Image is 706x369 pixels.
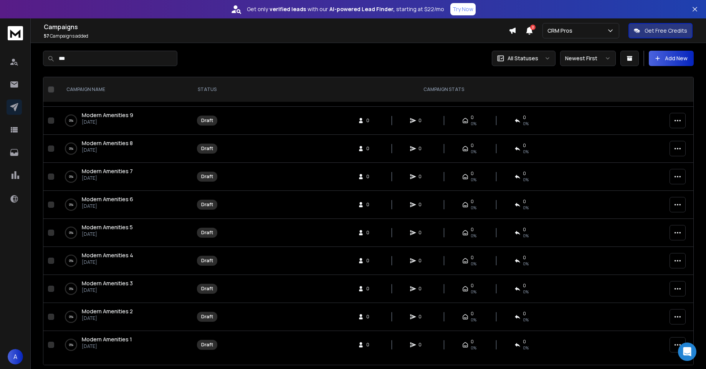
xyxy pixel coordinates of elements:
[82,203,133,209] p: [DATE]
[82,336,132,343] a: Modern Amenities 1
[453,5,473,13] p: Try Now
[8,26,23,40] img: logo
[247,5,444,13] p: Get only with our starting at $22/mo
[57,219,192,247] td: 0%Modern Amenities 5[DATE]
[82,231,133,237] p: [DATE]
[471,261,476,267] span: 0%
[223,77,665,102] th: CAMPAIGN STATS
[523,289,529,295] span: 0%
[366,286,374,292] span: 0
[201,286,213,292] div: Draft
[366,174,374,180] span: 0
[523,177,529,183] span: 0%
[471,339,474,345] span: 0
[471,289,476,295] span: 0%
[201,146,213,152] div: Draft
[82,287,133,293] p: [DATE]
[69,173,73,180] p: 0 %
[82,308,133,315] a: Modern Amenities 2
[69,341,73,349] p: 0 %
[471,149,476,155] span: 0%
[329,5,395,13] strong: AI-powered Lead Finder,
[523,345,529,351] span: 0%
[523,121,529,127] span: 0%
[57,163,192,191] td: 0%Modern Amenities 7[DATE]
[523,311,526,317] span: 0
[678,343,696,361] div: Open Intercom Messenger
[57,303,192,331] td: 0%Modern Amenities 2[DATE]
[8,349,23,364] button: A
[44,33,49,39] span: 57
[82,252,133,259] a: Modern Amenities 4
[366,342,374,348] span: 0
[418,314,426,320] span: 0
[523,114,526,121] span: 0
[57,247,192,275] td: 0%Modern Amenities 4[DATE]
[82,119,133,125] p: [DATE]
[82,175,133,181] p: [DATE]
[471,199,474,205] span: 0
[82,167,133,175] span: Modern Amenities 7
[69,257,73,265] p: 0 %
[57,135,192,163] td: 0%Modern Amenities 8[DATE]
[471,283,474,289] span: 0
[471,345,476,351] span: 0%
[201,314,213,320] div: Draft
[201,258,213,264] div: Draft
[418,202,426,208] span: 0
[523,233,529,239] span: 0%
[57,191,192,219] td: 0%Modern Amenities 6[DATE]
[418,146,426,152] span: 0
[366,230,374,236] span: 0
[523,199,526,205] span: 0
[523,205,529,211] span: 0%
[57,275,192,303] td: 0%Modern Amenities 3[DATE]
[69,313,73,321] p: 0 %
[366,202,374,208] span: 0
[201,342,213,348] div: Draft
[82,280,133,287] a: Modern Amenities 3
[471,205,476,211] span: 0%
[523,317,529,323] span: 0%
[523,261,529,267] span: 0%
[69,117,73,124] p: 0 %
[649,51,694,66] button: Add New
[471,114,474,121] span: 0
[418,174,426,180] span: 0
[471,311,474,317] span: 0
[201,202,213,208] div: Draft
[547,27,575,35] p: CRM Pros
[471,170,474,177] span: 0
[44,22,509,31] h1: Campaigns
[57,107,192,135] td: 0%Modern Amenities 9[DATE]
[523,283,526,289] span: 0
[471,227,474,233] span: 0
[530,25,536,30] span: 2
[69,229,73,237] p: 0 %
[523,170,526,177] span: 0
[628,23,693,38] button: Get Free Credits
[366,117,374,124] span: 0
[450,3,476,15] button: Try Now
[82,315,133,321] p: [DATE]
[201,117,213,124] div: Draft
[69,145,73,152] p: 0 %
[82,111,133,119] a: Modern Amenities 9
[471,255,474,261] span: 0
[82,259,133,265] p: [DATE]
[201,174,213,180] div: Draft
[418,230,426,236] span: 0
[366,146,374,152] span: 0
[57,331,192,359] td: 0%Modern Amenities 1[DATE]
[82,343,132,349] p: [DATE]
[69,285,73,293] p: 0 %
[471,177,476,183] span: 0%
[82,139,133,147] a: Modern Amenities 8
[82,223,133,231] a: Modern Amenities 5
